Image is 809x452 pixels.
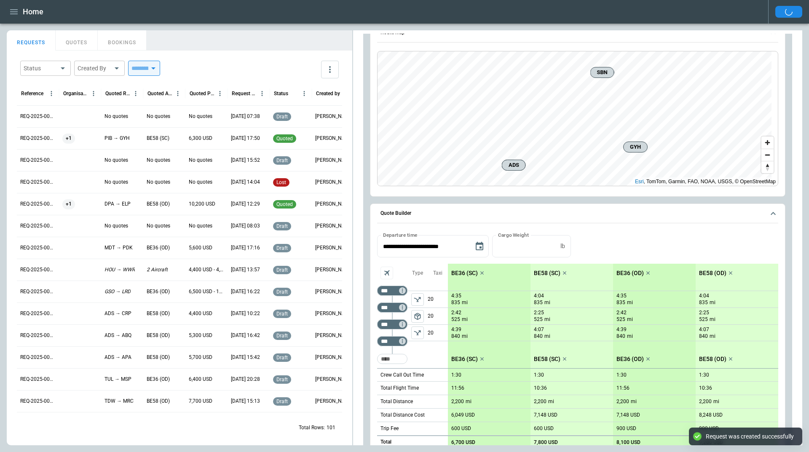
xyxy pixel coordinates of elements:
p: 900 USD [616,425,636,432]
div: Request Created At (UTC-05:00) [232,91,257,96]
p: mi [466,398,471,405]
p: 2:42 [616,310,627,316]
div: Reference [21,91,43,96]
p: 20 [428,325,448,341]
span: draft [275,267,289,273]
p: mi [627,299,633,306]
p: 6,500 USD - 11,300 USD [189,288,224,295]
span: +1 [62,128,75,149]
p: BE36 (OD) [616,270,644,277]
p: mi [710,316,715,323]
canvas: Map [378,51,771,186]
p: 6,300 USD [189,135,212,142]
p: 525 [534,316,543,323]
span: draft [275,377,289,382]
p: No quotes [104,222,128,230]
p: mi [544,316,550,323]
p: No quotes [147,222,170,230]
p: No quotes [104,179,128,186]
p: BE58 (SC) [534,356,560,363]
button: BOOKINGS [98,30,147,51]
p: No quotes [104,157,128,164]
p: 1:30 [616,372,627,378]
button: left aligned [411,310,424,323]
p: Allen Maki [315,244,351,251]
p: REQ-2025-000259 [20,113,56,120]
p: 840 [616,333,625,340]
span: draft [275,158,289,163]
p: mi [548,398,554,405]
p: 07/25/2025 15:13 [231,398,260,405]
p: MDT → PDK [104,244,133,251]
button: Quoted Aircraft column menu [172,88,183,99]
span: draft [275,223,289,229]
p: 4:07 [699,326,709,333]
p: 835 [534,299,543,306]
p: REQ-2025-000255 [20,201,56,208]
div: Request was created successfully [706,433,794,440]
p: 08/04/2025 16:22 [231,288,260,295]
p: 20 [428,291,448,308]
p: mi [627,333,633,340]
span: lost [275,179,288,185]
p: No quotes [147,113,170,120]
p: Allen Maki [315,398,351,405]
span: draft [275,289,289,295]
button: Quoted Price column menu [214,88,225,99]
p: mi [544,299,550,306]
p: 2,200 [616,399,629,405]
p: BE36 (OD) [147,244,170,251]
div: Created by [316,91,340,96]
p: Ben Gundermann [315,157,351,164]
h1: Home [23,7,43,17]
p: mi [627,316,633,323]
p: 525 [616,316,625,323]
p: Total Distance [380,398,413,405]
p: 525 [699,316,708,323]
p: Ben Gundermann [315,201,351,208]
p: BE58 (OD) [147,310,170,317]
p: 07/31/2025 16:42 [231,332,260,339]
p: REQ-2025-000249 [20,332,56,339]
p: 600 USD [534,425,554,432]
p: BE36 (OD) [147,376,170,383]
button: QUOTES [56,30,98,51]
p: Allen Maki [315,135,351,142]
p: BE58 (SC) [147,135,169,142]
p: 4:04 [699,293,709,299]
div: Not found [377,319,407,329]
p: 7,800 USD [534,439,558,446]
p: 1:30 [451,372,461,378]
p: BE36 (SC) [451,270,478,277]
p: REQ-2025-000252 [20,266,56,273]
p: 11:56 [451,385,464,391]
div: Organisation [63,91,88,96]
p: Total Flight Time [380,385,419,392]
div: Status [24,64,57,72]
p: 08/01/2025 10:22 [231,310,260,317]
span: draft [275,245,289,251]
p: 5,600 USD [189,244,212,251]
p: mi [631,398,637,405]
p: 2:25 [534,310,544,316]
p: Trip Fee [380,425,399,432]
p: 08/22/2025 12:29 [231,201,260,208]
p: 1:30 [534,372,544,378]
p: 4:07 [534,326,544,333]
p: 1:30 [699,372,709,378]
p: REQ-2025-000250 [20,310,56,317]
p: Allen Maki [315,288,351,295]
div: Status [274,91,288,96]
p: 2:25 [699,310,709,316]
p: 7,148 USD [534,412,557,418]
p: BE58 (OD) [147,354,170,361]
p: Ben Gundermann [315,222,351,230]
p: BE36 (SC) [451,356,478,363]
span: draft [275,114,289,120]
p: 10,200 USD [189,201,215,208]
p: 8,100 USD [616,439,640,446]
button: Zoom out [761,149,774,161]
p: Total Distance Cost [380,412,425,419]
p: 2 Aircraft [147,266,168,273]
p: REQ-2025-000256 [20,179,56,186]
